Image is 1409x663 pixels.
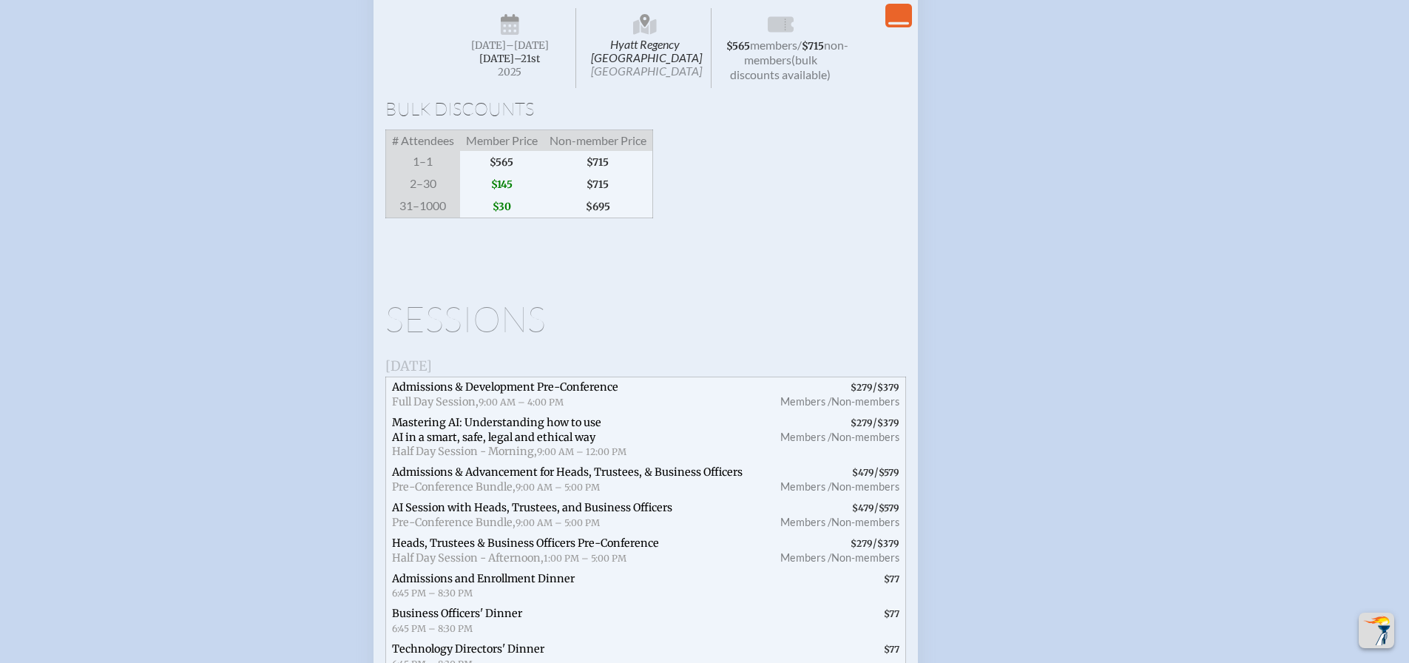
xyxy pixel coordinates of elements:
[879,502,899,514] span: $579
[385,100,906,118] h1: Bulk Discounts
[763,498,905,534] span: /
[506,39,549,52] span: –[DATE]
[516,517,600,528] span: 9:00 AM – 5:00 PM
[479,397,564,408] span: 9:00 AM – 4:00 PM
[1359,613,1394,648] button: Scroll Top
[385,357,432,374] span: [DATE]
[802,40,824,53] span: $715
[392,380,618,394] span: Admissions & Development Pre-Conference
[851,417,873,428] span: $279
[392,480,516,494] span: Pre-Conference Bundle,
[460,195,544,218] span: $30
[780,395,831,408] span: Members /
[726,40,750,53] span: $565
[479,53,540,65] span: [DATE]–⁠21st
[392,536,659,550] span: Heads, Trustees & Business Officers Pre-Conference
[385,173,460,195] span: 2–30
[460,130,544,152] span: Member Price
[392,572,575,585] span: Admissions and Enrollment Dinner
[392,465,743,479] span: Admissions & Advancement for Heads, Trustees, & Business Officers
[744,38,848,67] span: non-members
[385,301,906,337] h1: Sessions
[763,462,905,498] span: /
[544,173,653,195] span: $715
[730,53,831,81] span: (bulk discounts available)
[763,413,905,463] span: /
[579,8,712,88] span: Hyatt Regency [GEOGRAPHIC_DATA]
[1362,616,1391,645] img: To the top
[780,431,831,443] span: Members /
[456,67,564,78] span: 2025
[460,151,544,173] span: $565
[471,39,506,52] span: [DATE]
[851,538,873,549] span: $279
[385,195,460,218] span: 31–1000
[544,553,626,564] span: 1:00 PM – 5:00 PM
[884,644,899,655] span: $77
[877,417,899,428] span: $379
[831,395,899,408] span: Non-members
[831,431,899,443] span: Non-members
[392,588,473,599] span: 6:45 PM – 8:30 PM
[392,642,544,656] span: Technology Directors' Dinner
[392,416,601,444] span: Mastering AI: Understanding how to use AI in a smart, safe, legal and ethical way
[884,573,899,585] span: $77
[544,130,653,152] span: Non-member Price
[392,395,479,408] span: Full Day Session,
[385,151,460,173] span: 1–1
[516,482,600,493] span: 9:00 AM – 5:00 PM
[877,382,899,393] span: $379
[392,445,537,458] span: Half Day Session - Morning,
[544,195,653,218] span: $695
[392,501,672,514] span: AI Session with Heads, Trustees, and Business Officers
[831,480,899,493] span: Non-members
[780,480,831,493] span: Members /
[385,130,460,152] span: # Attendees
[591,64,702,78] span: [GEOGRAPHIC_DATA]
[780,551,831,564] span: Members /
[392,516,516,529] span: Pre-Conference Bundle,
[831,551,899,564] span: Non-members
[852,467,874,478] span: $479
[763,534,905,569] span: /
[851,382,873,393] span: $279
[763,377,905,412] span: /
[460,173,544,195] span: $145
[392,551,544,565] span: Half Day Session - Afternoon,
[780,516,831,528] span: Members /
[544,151,653,173] span: $715
[392,607,522,620] span: Business Officers' Dinner
[831,516,899,528] span: Non-members
[392,623,473,634] span: 6:45 PM – 8:30 PM
[879,467,899,478] span: $579
[797,38,802,52] span: /
[750,38,797,52] span: members
[537,446,626,457] span: 9:00 AM – 12:00 PM
[852,502,874,514] span: $479
[884,608,899,619] span: $77
[877,538,899,549] span: $379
